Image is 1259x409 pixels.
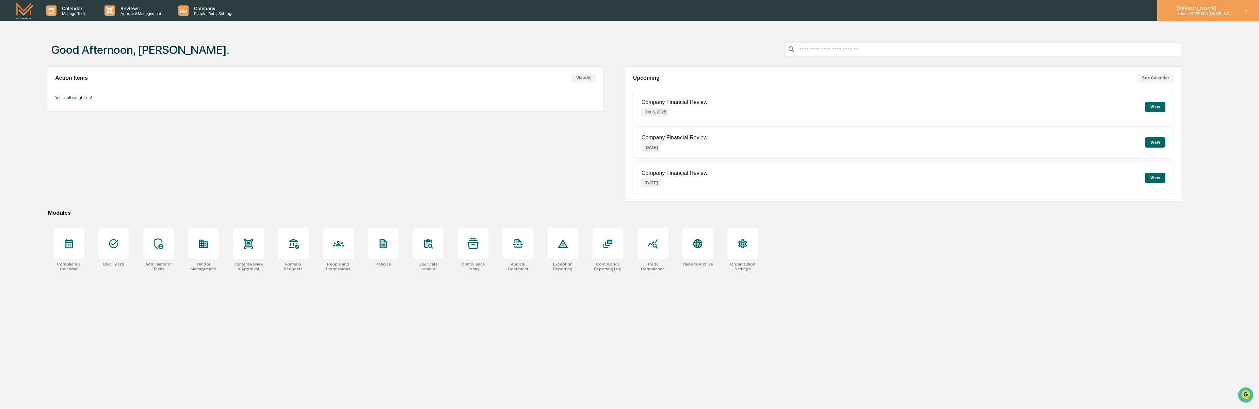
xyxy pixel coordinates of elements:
[1237,387,1256,405] iframe: Open customer support
[375,262,391,267] div: Policies
[1145,102,1165,112] button: View
[642,179,661,187] p: [DATE]
[16,2,33,18] img: logo
[53,262,84,271] div: Compliance Calendar
[593,262,623,271] div: Compliance Reporting Log
[642,143,661,152] p: [DATE]
[55,75,88,81] h2: Action Items
[1145,137,1165,148] button: View
[57,5,91,11] p: Calendar
[7,52,19,64] img: 1746055101610-c473b297-6a78-478c-a979-82029cc54cd1
[115,11,165,16] p: Approval Management
[1172,5,1235,11] p: [PERSON_NAME]
[115,5,165,11] p: Reviews
[642,135,708,141] p: Company Financial Review
[56,86,84,93] span: Attestations
[413,262,443,271] div: User Data Lookup
[7,100,12,105] div: 🔎
[571,74,596,82] button: View All
[503,262,533,271] div: Audit & Document Logs
[103,262,124,267] div: User Tasks
[548,262,578,271] div: Exception Reporting
[4,83,47,95] a: 🖐️Preclearance
[642,99,708,105] p: Company Financial Review
[51,43,229,57] h1: Good Afternoon, [PERSON_NAME].
[57,11,91,16] p: Manage Tasks
[458,262,488,271] div: Compliance Library
[633,75,660,81] h2: Upcoming
[637,262,668,271] div: Trade Compliance
[14,99,43,106] span: Data Lookup
[143,262,174,271] div: Administrator Tasks
[48,210,1181,216] div: Modules
[7,14,124,25] p: How can we help?
[7,87,12,92] div: 🖐️
[682,262,713,267] div: Website Archive
[323,262,354,271] div: People and Permissions
[188,262,219,271] div: Vendor Management
[68,116,82,121] span: Pylon
[189,11,237,16] p: People, Data, Settings
[47,83,87,95] a: 🗄️Attestations
[23,52,112,59] div: Start new chat
[1145,173,1165,183] button: View
[48,115,82,121] a: Powered byPylon
[23,59,86,64] div: We're available if you need us!
[14,86,44,93] span: Preclearance
[233,262,264,271] div: Content Review & Approval
[642,108,669,116] p: Oct 6, 2025
[4,96,46,108] a: 🔎Data Lookup
[278,262,309,271] div: Forms & Requests
[49,87,55,92] div: 🗄️
[1172,11,1235,16] p: Admin • [PERSON_NAME] & Co. - BD
[116,54,124,62] button: Start new chat
[189,5,237,11] p: Company
[727,262,758,271] div: Organization Settings
[642,170,708,176] p: Company Financial Review
[55,95,596,100] p: You're all caught up!
[1137,74,1174,82] button: See Calendar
